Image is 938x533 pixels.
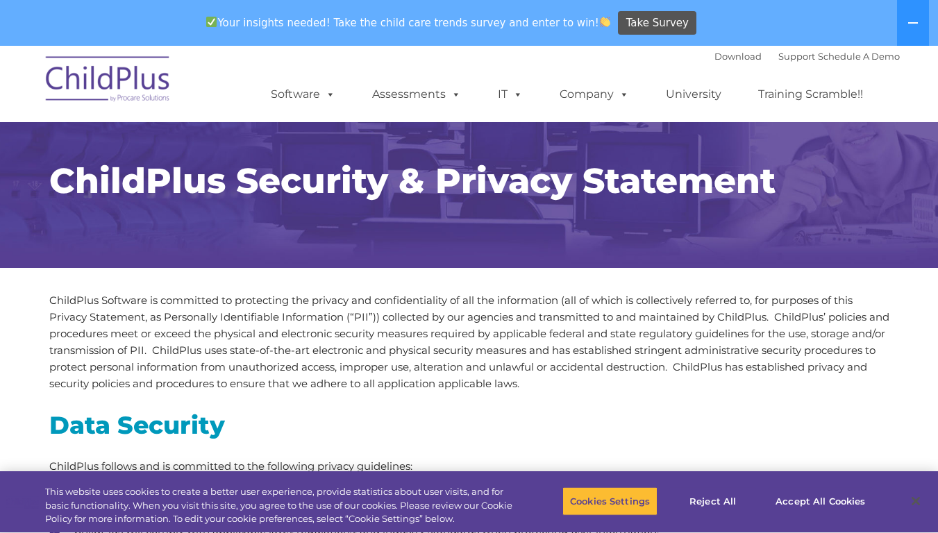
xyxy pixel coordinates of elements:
[49,160,776,202] span: ChildPlus Security & Privacy Statement
[600,17,610,27] img: 👏
[257,81,349,108] a: Software
[714,51,762,62] a: Download
[562,487,658,516] button: Cookies Settings
[626,11,689,35] span: Take Survey
[49,292,889,392] p: ChildPlus Software is committed to protecting the privacy and confidentiality of all the informat...
[39,46,178,116] img: ChildPlus by Procare Solutions
[818,51,900,62] a: Schedule A Demo
[49,458,889,475] p: ChildPlus follows and is committed to the following privacy guidelines:
[484,81,537,108] a: IT
[714,51,900,62] font: |
[744,81,877,108] a: Training Scramble!!
[778,51,815,62] a: Support
[901,486,931,516] button: Close
[652,81,735,108] a: University
[669,487,756,516] button: Reject All
[618,11,696,35] a: Take Survey
[768,487,873,516] button: Accept All Cookies
[358,81,475,108] a: Assessments
[206,17,217,27] img: ✅
[201,9,617,36] span: Your insights needed! Take the child care trends survey and enter to win!
[546,81,643,108] a: Company
[45,485,516,526] div: This website uses cookies to create a better user experience, provide statistics about user visit...
[49,409,889,441] h2: Data Security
